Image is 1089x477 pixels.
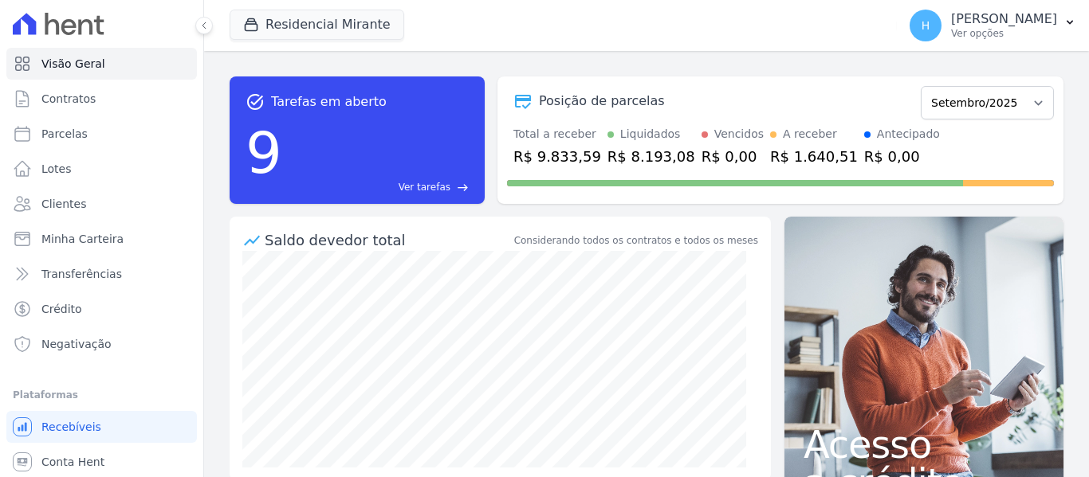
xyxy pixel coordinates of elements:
[877,126,940,143] div: Antecipado
[6,258,197,290] a: Transferências
[289,180,469,194] a: Ver tarefas east
[41,454,104,470] span: Conta Hent
[6,153,197,185] a: Lotes
[41,231,124,247] span: Minha Carteira
[6,223,197,255] a: Minha Carteira
[399,180,450,194] span: Ver tarefas
[13,385,191,405] div: Plataformas
[6,83,197,115] a: Contratos
[6,411,197,443] a: Recebíveis
[41,301,82,317] span: Crédito
[265,229,511,251] div: Saldo devedor total
[864,146,940,167] div: R$ 0,00
[714,126,764,143] div: Vencidos
[271,92,387,111] span: Tarefas em aberto
[41,336,112,352] span: Negativação
[951,11,1057,27] p: [PERSON_NAME]
[457,182,469,194] span: east
[41,161,72,177] span: Lotes
[246,92,265,111] span: task_alt
[41,266,122,282] span: Transferências
[951,27,1057,40] p: Ver opções
[41,126,88,142] span: Parcelas
[513,146,601,167] div: R$ 9.833,59
[620,126,681,143] div: Liquidados
[6,328,197,360] a: Negativação
[922,20,930,31] span: H
[246,111,282,194] div: 9
[897,3,1089,48] button: H [PERSON_NAME] Ver opções
[514,233,758,248] div: Considerando todos os contratos e todos os meses
[702,146,764,167] div: R$ 0,00
[783,126,837,143] div: A receber
[230,10,404,40] button: Residencial Mirante
[6,48,197,80] a: Visão Geral
[41,56,105,72] span: Visão Geral
[6,118,197,150] a: Parcelas
[6,293,197,325] a: Crédito
[804,425,1044,463] span: Acesso
[770,146,858,167] div: R$ 1.640,51
[539,92,665,111] div: Posição de parcelas
[41,419,101,435] span: Recebíveis
[41,91,96,107] span: Contratos
[513,126,601,143] div: Total a receber
[41,196,86,212] span: Clientes
[607,146,695,167] div: R$ 8.193,08
[6,188,197,220] a: Clientes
